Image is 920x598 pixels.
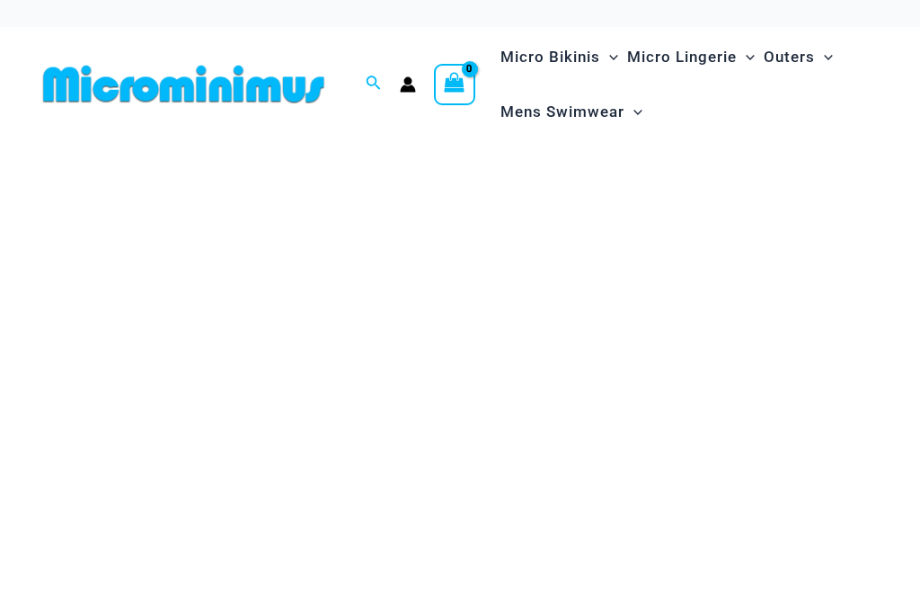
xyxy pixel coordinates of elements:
[493,27,884,142] nav: Site Navigation
[600,34,618,80] span: Menu Toggle
[624,89,642,135] span: Menu Toggle
[815,34,833,80] span: Menu Toggle
[496,30,623,85] a: Micro BikinisMenu ToggleMenu Toggle
[400,76,416,93] a: Account icon link
[764,34,815,80] span: Outers
[366,73,382,95] a: Search icon link
[36,64,332,104] img: MM SHOP LOGO FLAT
[627,34,737,80] span: Micro Lingerie
[759,30,837,85] a: OutersMenu ToggleMenu Toggle
[737,34,755,80] span: Menu Toggle
[500,34,600,80] span: Micro Bikinis
[496,85,647,139] a: Mens SwimwearMenu ToggleMenu Toggle
[623,30,759,85] a: Micro LingerieMenu ToggleMenu Toggle
[434,64,475,105] a: View Shopping Cart, empty
[500,89,624,135] span: Mens Swimwear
